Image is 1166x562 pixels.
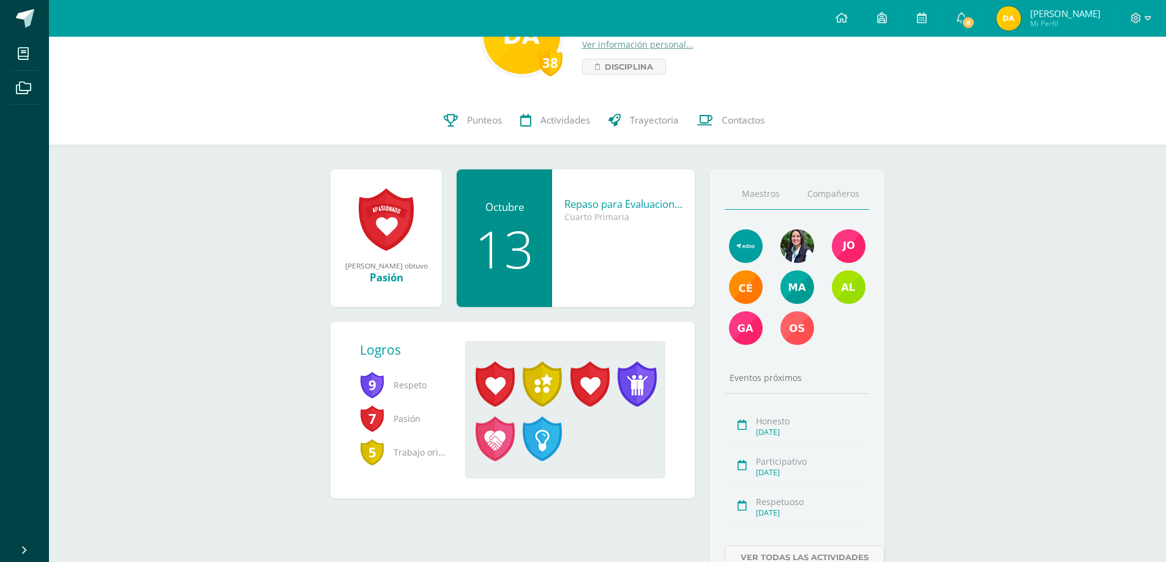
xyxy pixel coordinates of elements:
span: 5 [360,438,384,466]
div: 38 [538,48,562,76]
div: [PERSON_NAME] obtuvo [343,261,430,270]
img: ee938a28e177a3a54d4141a9d3cbdf0a.png [780,311,814,345]
a: Compañeros [797,179,869,210]
span: Pasión [360,402,446,435]
img: 375975c282b890254048544a2628109c.png [996,6,1021,31]
a: Trayectoria [599,96,688,145]
a: Ver información personal... [582,39,693,50]
div: 13 [469,223,540,275]
img: 8ef08b6ac3b6f0f44f195b2b5e7ed773.png [780,229,814,263]
div: Repaso para Evaluaciones de Cierre - PRIMARIA y SECUNDARIA [564,197,682,211]
div: [DATE] [756,427,865,437]
div: Eventos próximos [725,372,869,383]
span: Contactos [722,114,764,127]
span: Mi Perfil [1030,18,1101,29]
div: [DATE] [756,508,865,518]
img: 70cc21b8d61c418a4b6ede52432d9ed3.png [729,311,763,345]
div: Honesto [756,415,865,427]
span: Disciplina [605,59,653,74]
img: da6272e57f3de7119ddcbb64cb0effc0.png [832,229,865,263]
a: Maestros [725,179,797,210]
div: Cuarto Primaria [564,211,682,223]
span: Punteos [467,114,502,127]
div: Logros [360,341,455,358]
span: Actividades [540,114,590,127]
img: 9fe7580334846c559dff5945f0b8902e.png [729,270,763,304]
span: Trayectoria [630,114,679,127]
img: dae3cb812d744fd44f71dc38f1de8a02.png [780,270,814,304]
a: Actividades [511,96,599,145]
span: [PERSON_NAME] [1030,7,1101,20]
div: [DATE] [756,467,865,478]
a: Disciplina [582,59,666,75]
div: Participativo [756,456,865,467]
a: Contactos [688,96,774,145]
img: e13555400e539d49a325e37c8b84e82e.png [729,229,763,263]
img: a5b319908f6460bee3aa1a56645396b9.png [832,270,865,304]
span: 7 [360,404,384,432]
span: Trabajo original [360,435,446,469]
a: Punteos [435,96,511,145]
span: 6 [962,16,975,29]
span: Respeto [360,368,446,402]
div: Pasión [343,270,430,284]
div: Respetuoso [756,496,865,508]
span: 9 [360,371,384,399]
div: Octubre [469,200,540,214]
